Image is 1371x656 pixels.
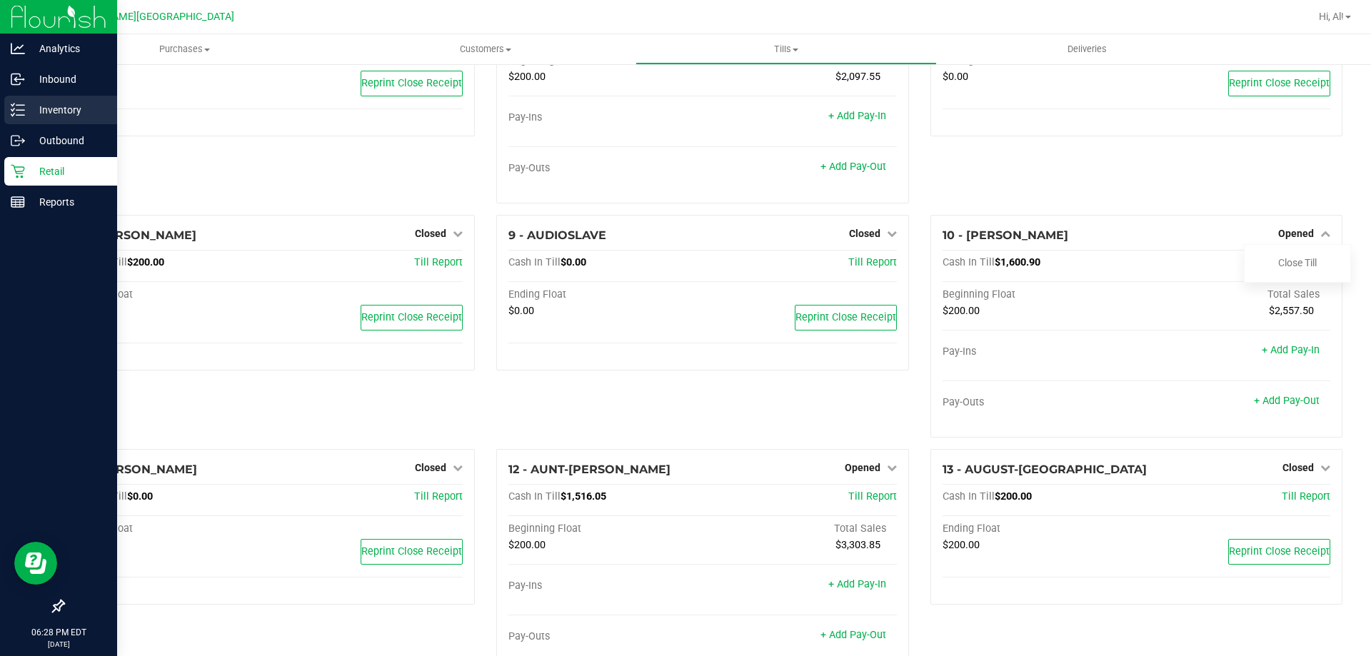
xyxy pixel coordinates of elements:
[943,288,1137,301] div: Beginning Float
[1282,490,1330,503] a: Till Report
[1319,11,1344,22] span: Hi, Al!
[127,490,153,503] span: $0.00
[336,43,635,56] span: Customers
[34,34,335,64] a: Purchases
[795,311,896,323] span: Reprint Close Receipt
[828,110,886,122] a: + Add Pay-In
[995,256,1040,268] span: $1,600.90
[1229,77,1330,89] span: Reprint Close Receipt
[943,228,1068,242] span: 10 - [PERSON_NAME]
[943,523,1137,535] div: Ending Float
[943,305,980,317] span: $200.00
[508,256,561,268] span: Cash In Till
[335,34,636,64] a: Customers
[820,629,886,641] a: + Add Pay-Out
[828,578,886,590] a: + Add Pay-In
[703,523,897,535] div: Total Sales
[508,630,703,643] div: Pay-Outs
[11,72,25,86] inline-svg: Inbound
[1278,228,1314,239] span: Opened
[75,463,197,476] span: 11 - [PERSON_NAME]
[25,163,111,180] p: Retail
[58,11,234,23] span: [PERSON_NAME][GEOGRAPHIC_DATA]
[75,288,269,301] div: Ending Float
[25,40,111,57] p: Analytics
[937,34,1237,64] a: Deliveries
[25,193,111,211] p: Reports
[561,490,606,503] span: $1,516.05
[75,523,269,535] div: Ending Float
[943,396,1137,409] div: Pay-Outs
[943,490,995,503] span: Cash In Till
[508,162,703,175] div: Pay-Outs
[508,71,546,83] span: $200.00
[995,490,1032,503] span: $200.00
[11,41,25,56] inline-svg: Analytics
[25,101,111,118] p: Inventory
[508,580,703,592] div: Pay-Ins
[508,288,703,301] div: Ending Float
[415,462,446,473] span: Closed
[943,256,995,268] span: Cash In Till
[849,228,880,239] span: Closed
[561,256,586,268] span: $0.00
[1228,539,1330,565] button: Reprint Close Receipt
[361,545,462,557] span: Reprint Close Receipt
[795,305,897,330] button: Reprint Close Receipt
[835,539,880,551] span: $3,303.85
[943,345,1137,358] div: Pay-Ins
[636,43,935,56] span: Tills
[414,256,463,268] a: Till Report
[1262,344,1320,356] a: + Add Pay-In
[943,71,968,83] span: $0.00
[1229,545,1330,557] span: Reprint Close Receipt
[820,161,886,173] a: + Add Pay-Out
[1278,257,1317,268] a: Close Till
[25,132,111,149] p: Outbound
[508,305,534,317] span: $0.00
[848,490,897,503] a: Till Report
[127,256,164,268] span: $200.00
[11,103,25,117] inline-svg: Inventory
[1254,395,1320,407] a: + Add Pay-Out
[361,71,463,96] button: Reprint Close Receipt
[11,133,25,148] inline-svg: Outbound
[508,463,671,476] span: 12 - AUNT-[PERSON_NAME]
[943,539,980,551] span: $200.00
[636,34,936,64] a: Tills
[835,71,880,83] span: $2,097.55
[943,463,1147,476] span: 13 - AUGUST-[GEOGRAPHIC_DATA]
[361,77,462,89] span: Reprint Close Receipt
[848,256,897,268] a: Till Report
[414,490,463,503] a: Till Report
[845,462,880,473] span: Opened
[508,111,703,124] div: Pay-Ins
[361,311,462,323] span: Reprint Close Receipt
[75,228,196,242] span: 8 - [PERSON_NAME]
[25,71,111,88] p: Inbound
[1282,462,1314,473] span: Closed
[14,542,57,585] iframe: Resource center
[11,195,25,209] inline-svg: Reports
[1136,288,1330,301] div: Total Sales
[6,639,111,650] p: [DATE]
[34,43,335,56] span: Purchases
[361,305,463,330] button: Reprint Close Receipt
[1269,305,1314,317] span: $2,557.50
[11,164,25,178] inline-svg: Retail
[508,490,561,503] span: Cash In Till
[508,539,546,551] span: $200.00
[508,523,703,535] div: Beginning Float
[361,539,463,565] button: Reprint Close Receipt
[508,228,606,242] span: 9 - AUDIOSLAVE
[415,228,446,239] span: Closed
[1048,43,1126,56] span: Deliveries
[6,626,111,639] p: 06:28 PM EDT
[1228,71,1330,96] button: Reprint Close Receipt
